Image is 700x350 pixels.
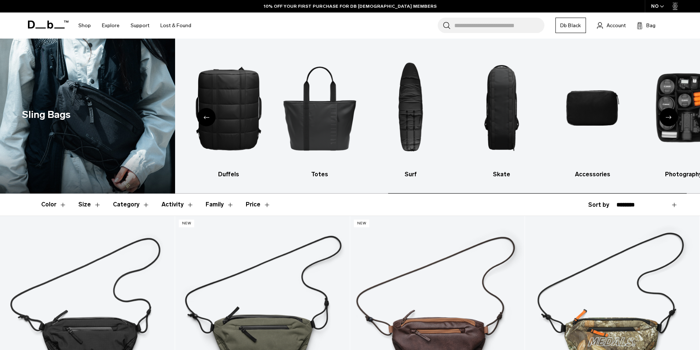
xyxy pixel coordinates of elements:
h3: Ski & Snowboard [99,170,177,179]
h3: Skate [463,170,541,179]
h3: Accessories [554,170,632,179]
button: Toggle Filter [41,194,67,215]
h3: Duffels [190,170,268,179]
p: New [179,220,195,227]
button: Toggle Price [246,194,271,215]
a: Account [597,21,626,30]
h1: Sling Bags [22,107,71,122]
a: Support [131,12,149,39]
div: Previous slide [197,108,216,126]
img: Db [99,50,177,166]
a: 10% OFF YOUR FIRST PURCHASE FOR DB [DEMOGRAPHIC_DATA] MEMBERS [264,3,437,10]
h3: Totes [281,170,359,179]
li: 9 / 10 [554,50,632,179]
h3: Surf [372,170,450,179]
span: Bag [646,22,655,29]
a: Db Duffels [190,50,268,179]
li: 5 / 10 [190,50,268,179]
img: Db [190,50,268,166]
li: 8 / 10 [463,50,541,179]
div: Next slide [660,108,678,126]
li: 4 / 10 [99,50,177,179]
a: Explore [102,12,120,39]
img: Db [554,50,632,166]
button: Toggle Filter [161,194,194,215]
a: Db Totes [281,50,359,179]
a: Db Surf [372,50,450,179]
button: Bag [637,21,655,30]
a: Db Skate [463,50,541,179]
button: Toggle Filter [113,194,150,215]
button: Toggle Filter [78,194,101,215]
li: 7 / 10 [372,50,450,179]
img: Db [281,50,359,166]
a: Shop [78,12,91,39]
li: 6 / 10 [281,50,359,179]
p: New [354,220,370,227]
a: Lost & Found [160,12,191,39]
img: Db [463,50,541,166]
a: Db Black [555,18,586,33]
img: Db [372,50,450,166]
a: Db Accessories [554,50,632,179]
span: Account [607,22,626,29]
button: Toggle Filter [206,194,234,215]
a: Db Ski & Snowboard [99,50,177,179]
nav: Main Navigation [73,12,197,39]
